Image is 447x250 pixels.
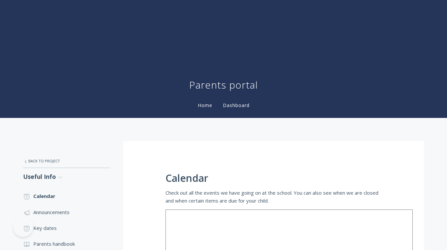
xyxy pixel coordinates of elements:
[196,102,214,108] a: Home
[13,217,33,237] iframe: Toggle Customer Support
[23,220,110,236] a: Key dates
[23,154,110,168] a: Back to Project
[222,102,251,108] a: Dashboard
[165,189,382,205] p: Check out all the events we have going on at the school. You can also see when we are closed and ...
[189,78,258,92] h1: Parents portal
[23,204,110,220] a: Announcements
[165,173,382,184] h1: Calendar
[23,168,110,185] a: Useful Info
[23,188,110,204] a: Calendar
